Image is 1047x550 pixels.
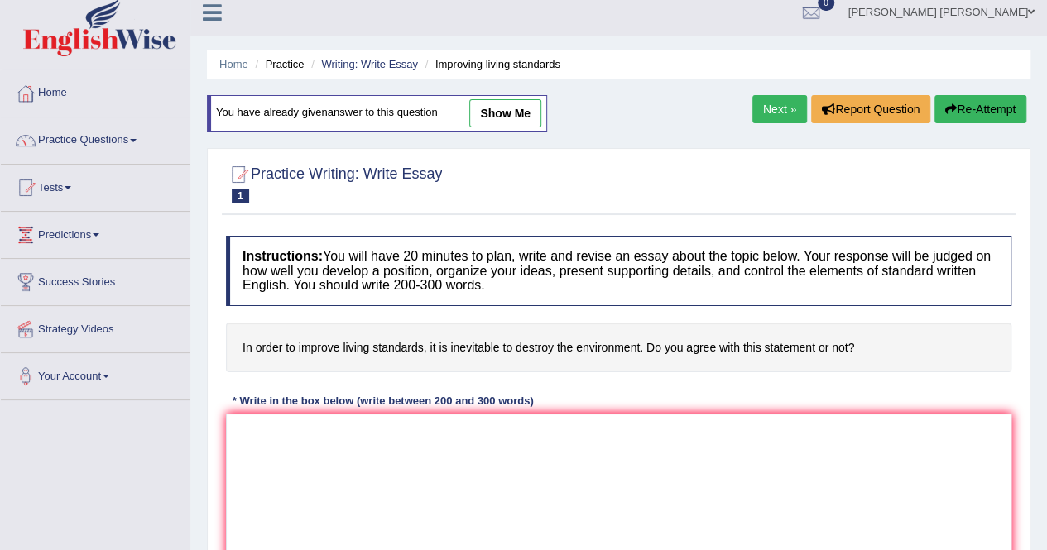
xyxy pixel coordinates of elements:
a: Home [1,70,190,112]
a: Predictions [1,212,190,253]
div: * Write in the box below (write between 200 and 300 words) [226,393,540,409]
a: Next » [752,95,807,123]
a: Home [219,58,248,70]
h2: Practice Writing: Write Essay [226,162,442,203]
a: Tests [1,165,190,206]
button: Re-Attempt [934,95,1026,123]
a: Success Stories [1,259,190,300]
button: Report Question [811,95,930,123]
a: Your Account [1,353,190,395]
b: Instructions: [243,249,323,263]
a: Practice Questions [1,117,190,159]
h4: You will have 20 minutes to plan, write and revise an essay about the topic below. Your response ... [226,236,1011,306]
a: Writing: Write Essay [321,58,418,70]
span: 1 [232,189,249,203]
a: Strategy Videos [1,306,190,347]
div: You have already given answer to this question [207,95,547,132]
li: Practice [251,56,304,72]
a: show me [469,99,541,127]
li: Improving living standards [421,56,560,72]
h4: In order to improve living standards, it is inevitable to destroy the environment. Do you agree w... [226,323,1011,373]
